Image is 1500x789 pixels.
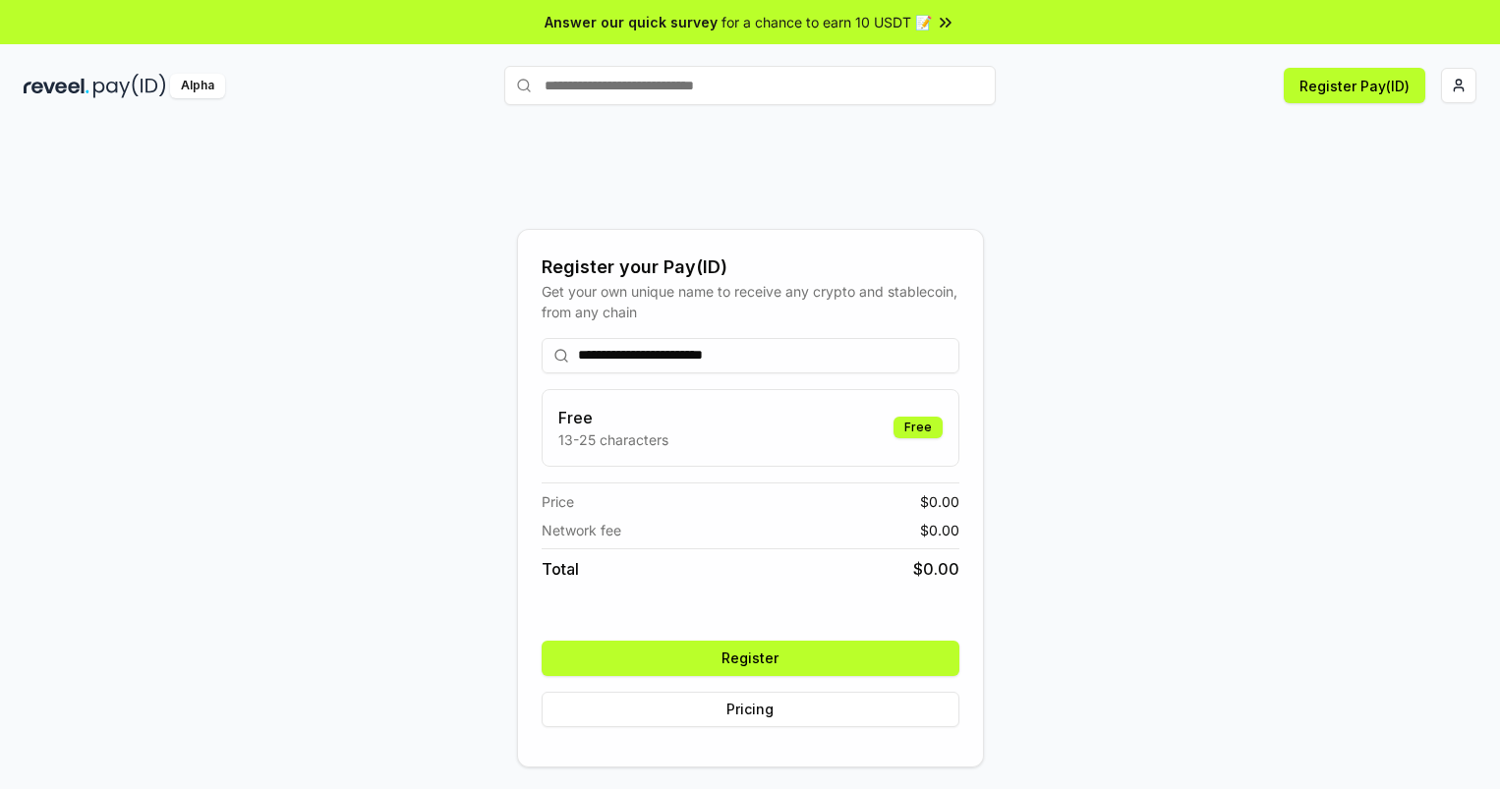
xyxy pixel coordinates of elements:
[545,12,718,32] span: Answer our quick survey
[1284,68,1425,103] button: Register Pay(ID)
[170,74,225,98] div: Alpha
[894,417,943,438] div: Free
[920,520,959,540] span: $ 0.00
[920,491,959,512] span: $ 0.00
[542,692,959,727] button: Pricing
[542,641,959,676] button: Register
[542,557,579,581] span: Total
[542,520,621,540] span: Network fee
[558,406,668,429] h3: Free
[542,254,959,281] div: Register your Pay(ID)
[542,281,959,322] div: Get your own unique name to receive any crypto and stablecoin, from any chain
[542,491,574,512] span: Price
[721,12,932,32] span: for a chance to earn 10 USDT 📝
[24,74,89,98] img: reveel_dark
[93,74,166,98] img: pay_id
[913,557,959,581] span: $ 0.00
[558,429,668,450] p: 13-25 characters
